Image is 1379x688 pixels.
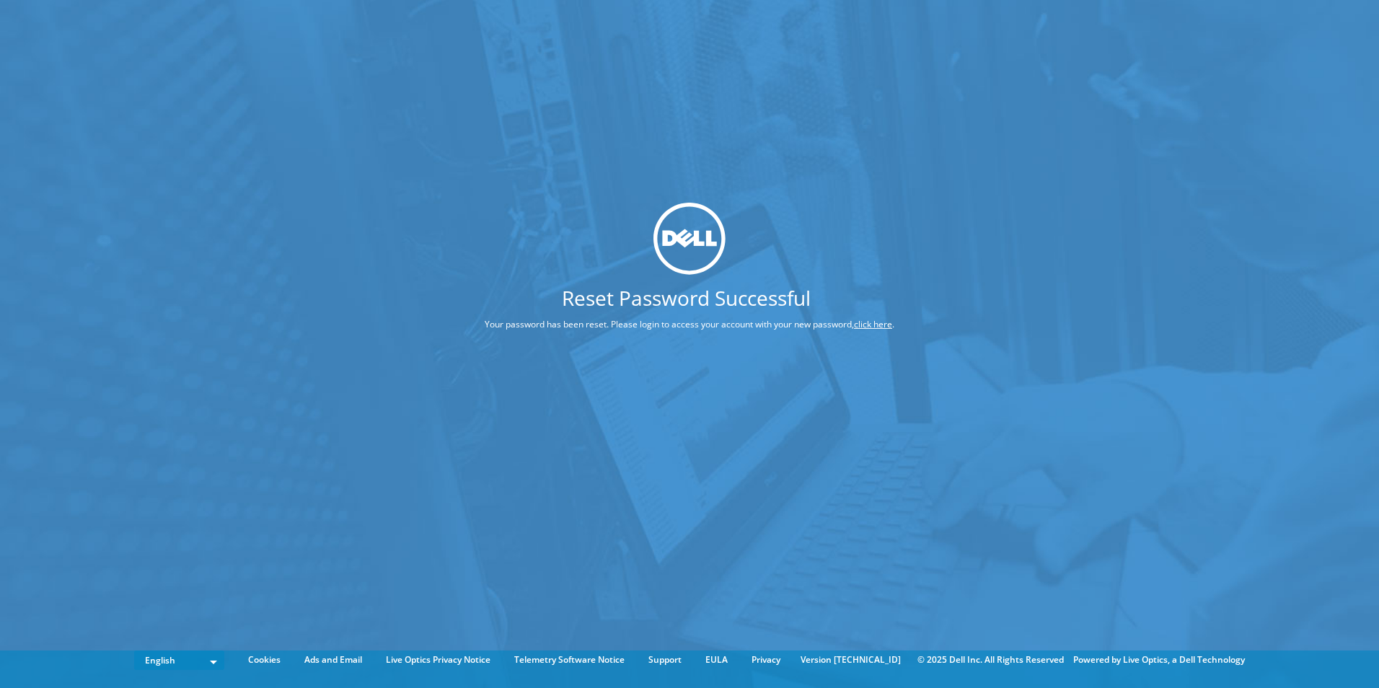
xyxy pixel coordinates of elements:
[741,652,791,668] a: Privacy
[431,317,948,332] p: Your password has been reset. Please login to access your account with your new password, .
[503,652,635,668] a: Telemetry Software Notice
[910,652,1071,668] li: © 2025 Dell Inc. All Rights Reserved
[793,652,908,668] li: Version [TECHNICAL_ID]
[695,652,739,668] a: EULA
[375,652,501,668] a: Live Optics Privacy Notice
[431,288,941,308] h1: Reset Password Successful
[854,318,892,330] a: click here
[1073,652,1245,668] li: Powered by Live Optics, a Dell Technology
[294,652,373,668] a: Ads and Email
[653,202,726,274] img: dell_svg_logo.svg
[237,652,291,668] a: Cookies
[638,652,692,668] a: Support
